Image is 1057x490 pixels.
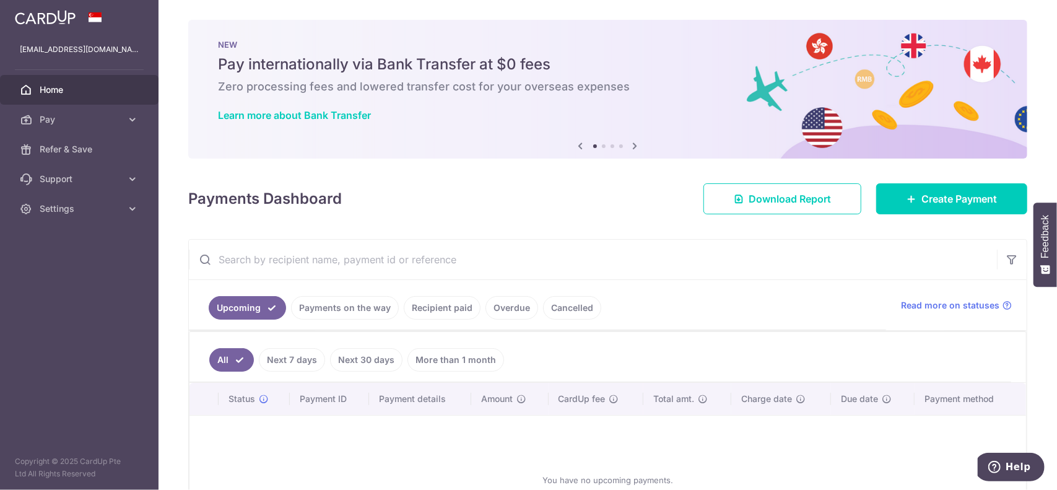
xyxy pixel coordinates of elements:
a: Cancelled [543,296,601,320]
th: Payment details [369,383,472,415]
a: Create Payment [876,183,1027,214]
a: Next 7 days [259,348,325,372]
a: Payments on the way [291,296,399,320]
span: Refer & Save [40,143,121,155]
span: CardUp fee [559,393,606,405]
a: Learn more about Bank Transfer [218,109,371,121]
a: Overdue [485,296,538,320]
span: Amount [481,393,513,405]
h4: Payments Dashboard [188,188,342,210]
span: Pay [40,113,121,126]
a: More than 1 month [407,348,504,372]
span: Due date [841,393,878,405]
button: Feedback - Show survey [1033,203,1057,287]
a: Next 30 days [330,348,402,372]
p: [EMAIL_ADDRESS][DOMAIN_NAME] [20,43,139,56]
p: NEW [218,40,998,50]
span: Feedback [1040,215,1051,258]
span: Support [40,173,121,185]
span: Settings [40,203,121,215]
span: Home [40,84,121,96]
img: Bank transfer banner [188,20,1027,159]
span: Status [228,393,255,405]
input: Search by recipient name, payment id or reference [189,240,997,279]
span: Download Report [749,191,831,206]
a: Read more on statuses [901,299,1012,312]
h6: Zero processing fees and lowered transfer cost for your overseas expenses [218,79,998,94]
span: Total amt. [653,393,694,405]
span: Read more on statuses [901,299,999,312]
span: Charge date [741,393,792,405]
img: CardUp [15,10,76,25]
th: Payment ID [290,383,369,415]
span: Create Payment [921,191,997,206]
th: Payment method [915,383,1026,415]
a: Download Report [703,183,861,214]
iframe: Opens a widget where you can find more information [978,453,1045,484]
a: All [209,348,254,372]
a: Recipient paid [404,296,481,320]
h5: Pay internationally via Bank Transfer at $0 fees [218,55,998,74]
a: Upcoming [209,296,286,320]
